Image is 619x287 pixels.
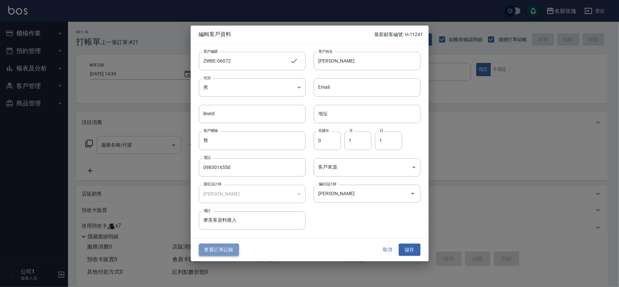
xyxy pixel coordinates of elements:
button: 取消 [377,243,399,256]
div: [PERSON_NAME] [199,185,306,203]
label: 最近設計師 [204,182,221,187]
label: 客戶編號 [204,49,218,54]
label: 性別 [204,75,211,80]
label: 日 [380,129,383,134]
span: 編輯客戶資料 [199,31,375,38]
label: 電話 [204,155,211,160]
label: 民國年 [319,129,329,134]
label: 偏好設計師 [319,182,336,187]
p: 最新顧客編號: vi-11241 [374,31,423,38]
label: 客戶暱稱 [204,129,218,134]
button: Open [407,188,418,199]
div: 男 [199,78,306,97]
button: 儲存 [399,243,420,256]
label: 客戶姓名 [319,49,333,54]
label: 月 [349,129,353,134]
label: 備註 [204,208,211,213]
button: 查看訂單記錄 [199,243,239,256]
